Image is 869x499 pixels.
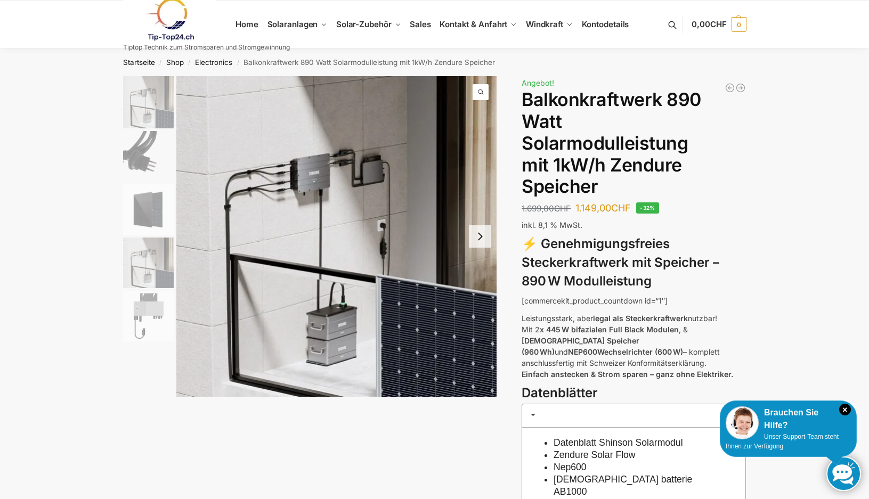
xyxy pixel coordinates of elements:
span: / [184,59,195,67]
bdi: 1.699,00 [522,203,571,214]
i: Schließen [839,404,851,415]
p: Tiptop Technik zum Stromsparen und Stromgewinnung [123,44,290,51]
span: inkl. 8,1 % MwSt. [522,220,582,230]
strong: [DEMOGRAPHIC_DATA] Speicher (960 Wh) [522,336,639,356]
a: Kontodetails [577,1,633,48]
span: Windkraft [526,19,563,29]
span: -32% [636,202,659,214]
img: Zendure-solar-flow-Batteriespeicher für Balkonkraftwerke [123,76,174,128]
h3: Datenblätter [522,384,746,403]
a: Solar-Zubehör [332,1,405,48]
a: Steckerkraftwerk mit 4 KW Speicher und 8 Solarmodulen mit 3600 Watt [735,83,746,93]
span: Kontodetails [582,19,629,29]
span: 0,00 [692,19,726,29]
span: Kontakt & Anfahrt [440,19,507,29]
strong: NEP600Wechselrichter (600 W) [568,347,683,356]
strong: legal als Steckerkraftwerk [593,314,688,323]
a: Solaranlagen [263,1,331,48]
span: Solaranlagen [267,19,318,29]
h1: Balkonkraftwerk 890 Watt Solarmodulleistung mit 1kW/h Zendure Speicher [522,89,746,198]
a: Startseite [123,58,155,67]
img: nep-microwechselrichter-600w [123,291,174,341]
span: / [232,59,243,67]
bdi: 1.149,00 [575,202,631,214]
a: Znedure solar flow Batteriespeicher fuer BalkonkraftwerkeZnedure solar flow Batteriespeicher fuer... [176,76,497,397]
img: Zendure-solar-flow-Batteriespeicher für Balkonkraftwerke [176,76,497,397]
img: Customer service [726,406,759,439]
a: Sales [405,1,435,48]
a: Shop [166,58,184,67]
img: Anschlusskabel-3meter_schweizer-stecker [123,131,174,182]
a: Balkonkraftwerk 890 Watt Solarmodulleistung mit 2kW/h Zendure Speicher [725,83,735,93]
nav: Breadcrumb [104,48,765,76]
p: [commercekit_product_countdown id=“1″] [522,295,746,306]
span: / [155,59,166,67]
a: Datenblatt Shinson Solarmodul [554,437,683,448]
span: Angebot! [522,78,554,87]
a: [DEMOGRAPHIC_DATA] batterie AB1000 [554,474,692,497]
a: 0,00CHF 0 [692,9,746,40]
div: Brauchen Sie Hilfe? [726,406,851,432]
p: Leistungsstark, aber nutzbar! Mit 2 , & und – komplett anschlussfertig mit Schweizer Konformitäts... [522,313,746,380]
strong: x 445 W bifazialen Full Black Modulen [540,325,679,334]
a: Nep600 [554,462,587,472]
span: CHF [611,202,631,214]
span: Sales [410,19,431,29]
img: Maysun [123,184,174,235]
a: Zendure Solar Flow [554,449,636,460]
a: Windkraft [522,1,578,48]
a: Kontakt & Anfahrt [435,1,522,48]
img: Zendure-solar-flow-Batteriespeicher für Balkonkraftwerke [123,238,174,288]
button: Next slide [469,225,491,248]
span: Solar-Zubehör [336,19,392,29]
a: Electronics [195,58,232,67]
strong: Einfach anstecken & Strom sparen – ganz ohne Elektriker. [522,370,733,379]
span: CHF [710,19,727,29]
span: Unser Support-Team steht Ihnen zur Verfügung [726,433,839,450]
span: 0 [732,17,746,32]
h3: ⚡ Genehmigungsfreies Steckerkraftwerk mit Speicher – 890 W Modulleistung [522,235,746,290]
span: CHF [554,203,571,214]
